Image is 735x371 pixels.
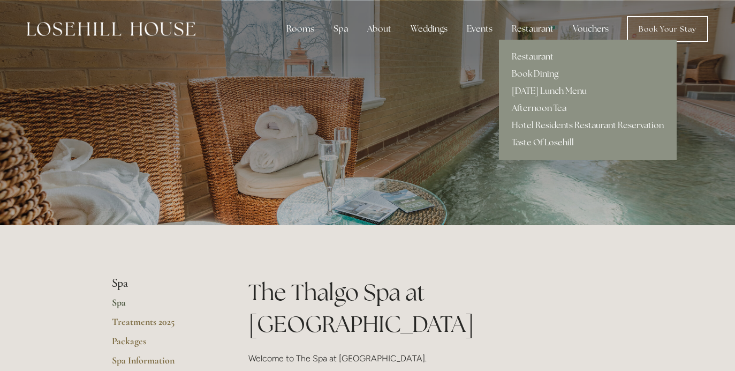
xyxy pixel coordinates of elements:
[27,22,195,36] img: Losehill House
[112,277,214,291] li: Spa
[112,335,214,354] a: Packages
[112,316,214,335] a: Treatments 2025
[112,296,214,316] a: Spa
[359,18,400,40] div: About
[499,83,677,100] a: [DATE] Lunch Menu
[499,134,677,151] a: Taste Of Losehill
[325,18,357,40] div: Spa
[627,16,708,42] a: Book Your Stay
[248,351,624,366] p: Welcome to The Spa at [GEOGRAPHIC_DATA].
[499,117,677,134] a: Hotel Residents Restaurant Reservation
[499,100,677,117] a: Afternoon Tea
[458,18,501,40] div: Events
[402,18,456,40] div: Weddings
[499,48,677,65] a: Restaurant
[248,277,624,340] h1: The Thalgo Spa at [GEOGRAPHIC_DATA]
[503,18,562,40] div: Restaurant
[278,18,323,40] div: Rooms
[499,65,677,83] a: Book Dining
[564,18,617,40] a: Vouchers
